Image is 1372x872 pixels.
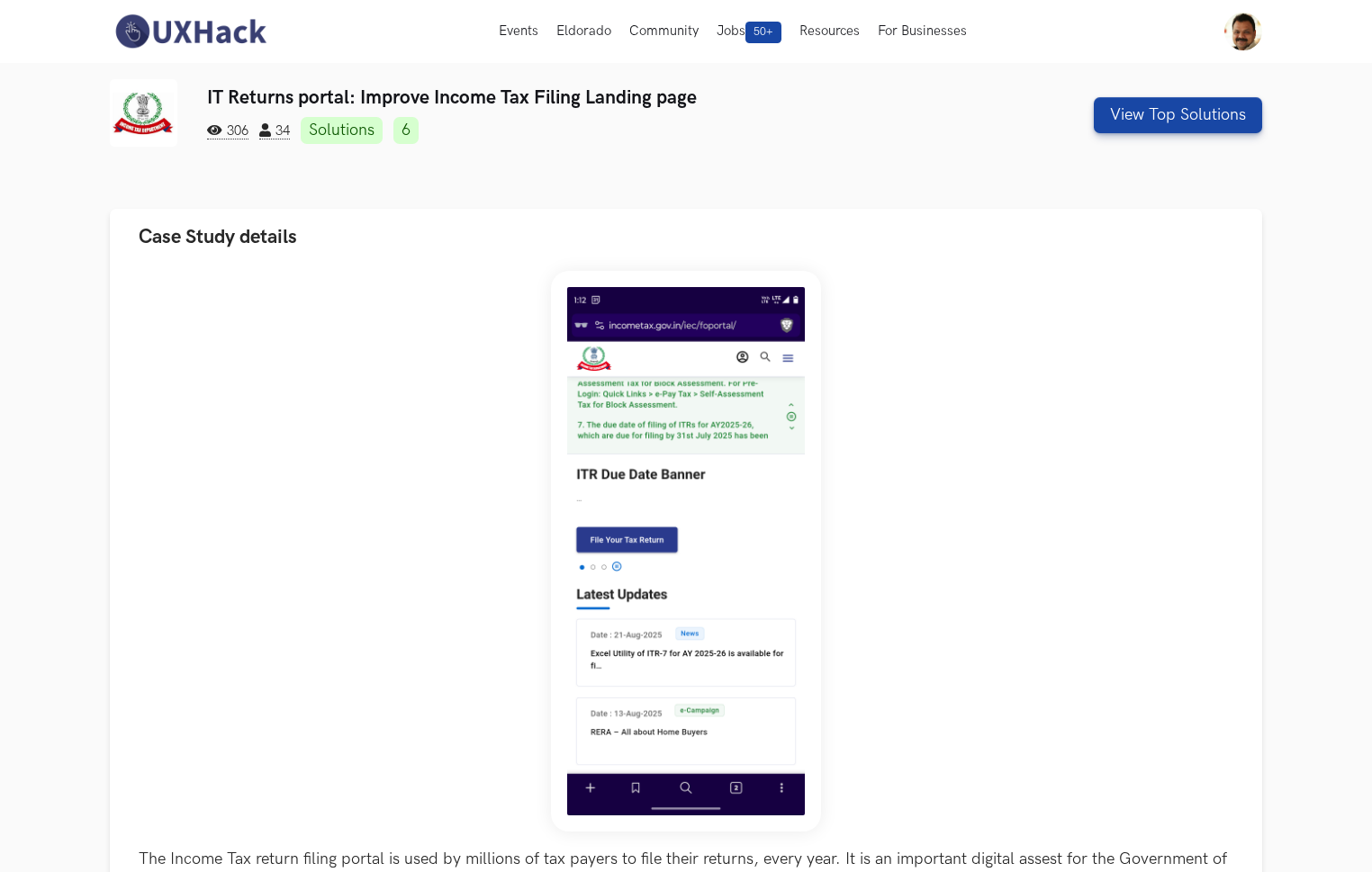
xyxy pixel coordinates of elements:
[139,225,297,249] span: Case Study details
[110,79,177,147] img: IT Returns portal logo
[745,22,781,43] span: 50+
[110,209,1262,265] button: Case Study details
[207,123,248,139] span: 306
[110,13,270,50] img: UXHack-logo.png
[1224,13,1262,50] img: Your profile pic
[259,123,290,139] span: 34
[1094,97,1262,133] button: View Top Solutions
[207,86,970,109] h3: IT Returns portal: Improve Income Tax Filing Landing page
[393,117,419,144] a: 6
[301,117,383,144] a: Solutions
[551,271,821,832] img: l3u7FzWTjDaJm9QF0gokQqLf5CQfv8xM9HN4V6p0ZT4.png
